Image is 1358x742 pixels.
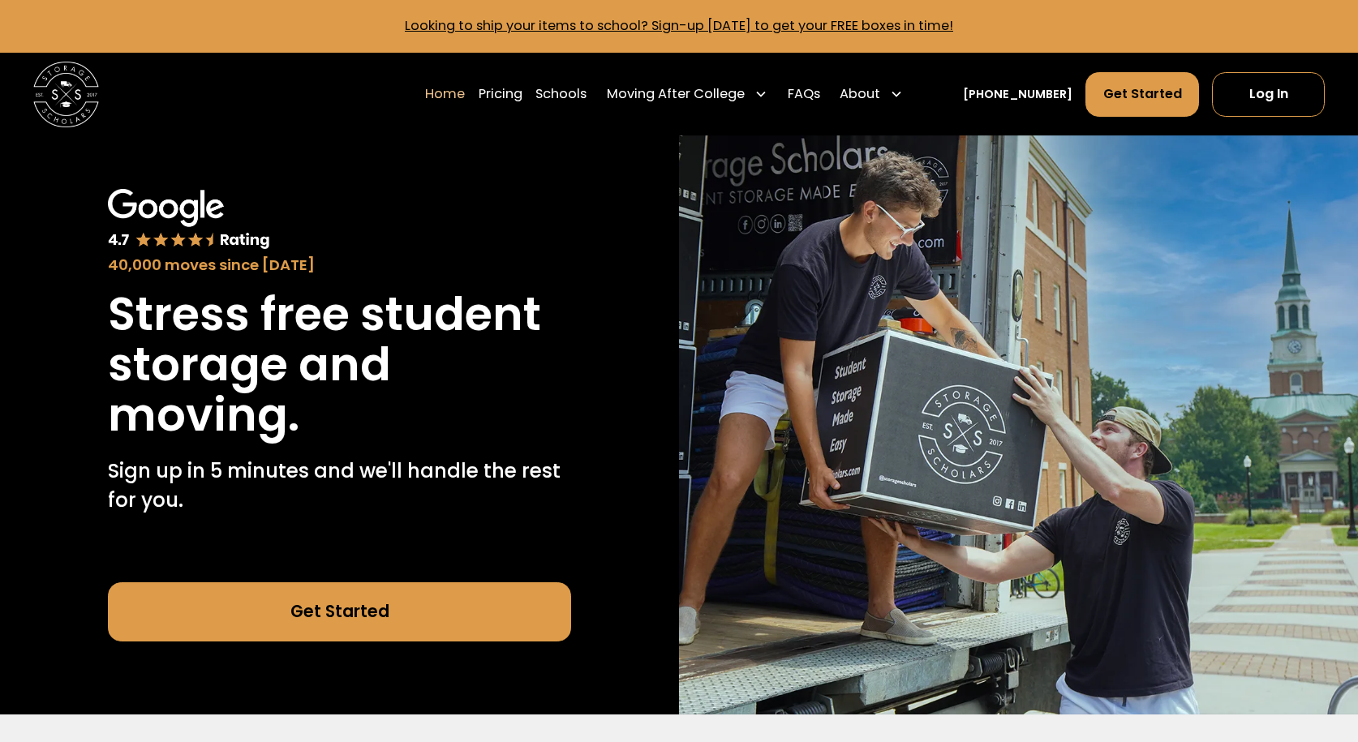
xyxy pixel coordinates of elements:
[108,290,571,440] h1: Stress free student storage and moving.
[840,84,880,104] div: About
[1212,72,1325,117] a: Log In
[1085,72,1199,117] a: Get Started
[108,582,571,641] a: Get Started
[108,254,571,277] div: 40,000 moves since [DATE]
[788,71,820,118] a: FAQs
[425,71,465,118] a: Home
[679,135,1358,714] img: Storage Scholars makes moving and storage easy.
[479,71,522,118] a: Pricing
[108,189,270,251] img: Google 4.7 star rating
[108,457,571,516] p: Sign up in 5 minutes and we'll handle the rest for you.
[33,62,100,128] img: Storage Scholars main logo
[405,16,953,35] a: Looking to ship your items to school? Sign-up [DATE] to get your FREE boxes in time!
[607,84,745,104] div: Moving After College
[535,71,587,118] a: Schools
[963,86,1072,103] a: [PHONE_NUMBER]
